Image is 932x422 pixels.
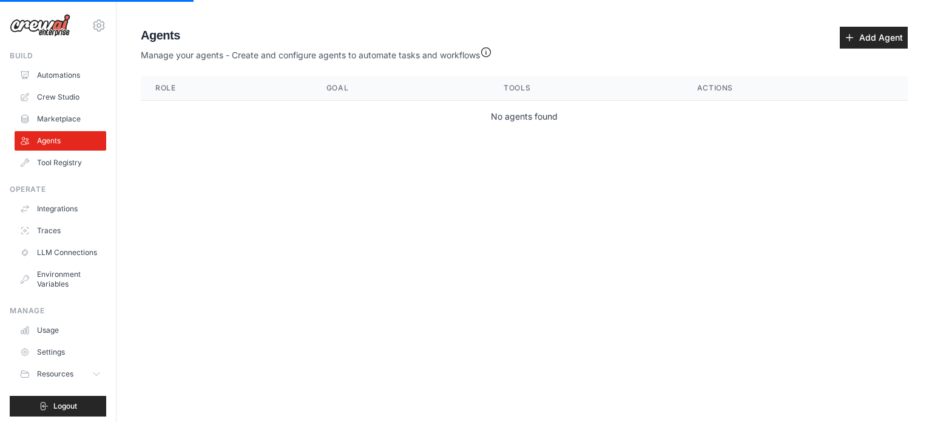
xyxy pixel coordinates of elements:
[15,243,106,262] a: LLM Connections
[15,109,106,129] a: Marketplace
[15,364,106,384] button: Resources
[141,101,908,133] td: No agents found
[15,342,106,362] a: Settings
[15,221,106,240] a: Traces
[10,396,106,417] button: Logout
[683,76,908,101] th: Actions
[840,27,908,49] a: Add Agent
[15,87,106,107] a: Crew Studio
[141,76,312,101] th: Role
[312,76,489,101] th: Goal
[15,321,106,340] a: Usage
[15,153,106,172] a: Tool Registry
[10,14,70,37] img: Logo
[37,369,73,379] span: Resources
[15,265,106,294] a: Environment Variables
[10,306,106,316] div: Manage
[10,185,106,194] div: Operate
[141,44,492,61] p: Manage your agents - Create and configure agents to automate tasks and workflows
[53,401,77,411] span: Logout
[15,131,106,151] a: Agents
[15,199,106,219] a: Integrations
[489,76,683,101] th: Tools
[15,66,106,85] a: Automations
[10,51,106,61] div: Build
[141,27,492,44] h2: Agents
